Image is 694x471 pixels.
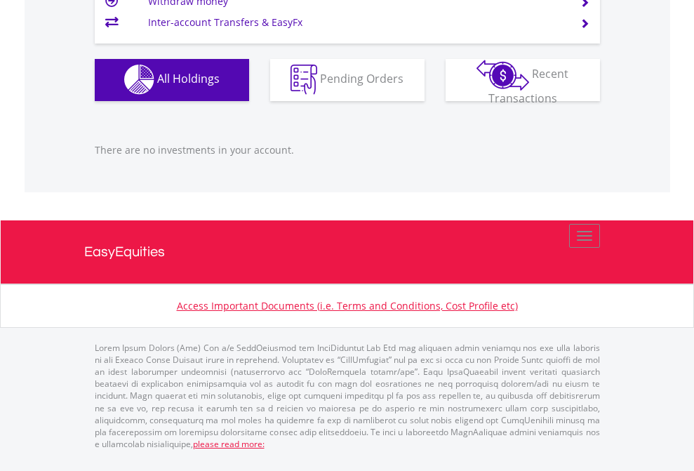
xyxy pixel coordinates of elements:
a: Access Important Documents (i.e. Terms and Conditions, Cost Profile etc) [177,299,518,312]
button: Recent Transactions [446,59,600,101]
button: Pending Orders [270,59,425,101]
button: All Holdings [95,59,249,101]
td: Inter-account Transfers & EasyFx [148,12,563,33]
img: holdings-wht.png [124,65,154,95]
span: Pending Orders [320,71,403,86]
img: pending_instructions-wht.png [291,65,317,95]
p: Lorem Ipsum Dolors (Ame) Con a/e SeddOeiusmod tem InciDiduntut Lab Etd mag aliquaen admin veniamq... [95,342,600,450]
p: There are no investments in your account. [95,143,600,157]
span: Recent Transactions [488,66,569,106]
img: transactions-zar-wht.png [476,60,529,91]
a: please read more: [193,438,265,450]
span: All Holdings [157,71,220,86]
a: EasyEquities [84,220,610,284]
